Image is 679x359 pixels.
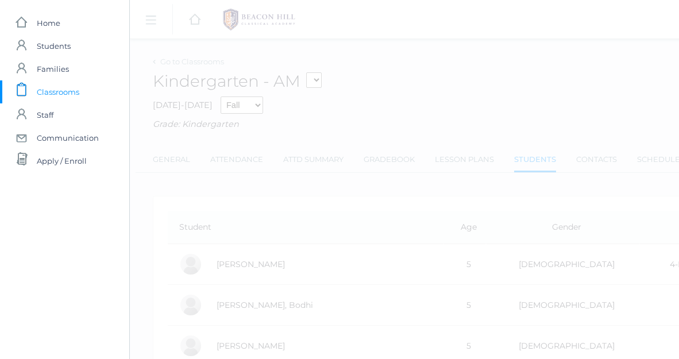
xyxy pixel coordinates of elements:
[37,34,71,57] span: Students
[37,57,69,80] span: Families
[37,80,79,103] span: Classrooms
[37,103,53,126] span: Staff
[37,149,87,172] span: Apply / Enroll
[37,126,99,149] span: Communication
[37,11,60,34] span: Home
